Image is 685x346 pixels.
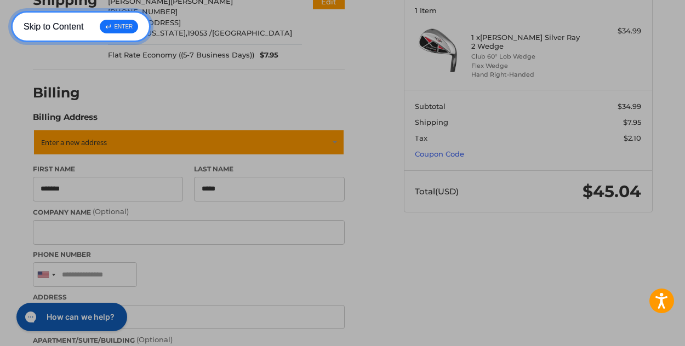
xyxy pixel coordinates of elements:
iframe: Gorgias live chat messenger [11,299,130,335]
span: Flat Rate Economy ((5-7 Business Days)) [108,50,254,61]
span: $7.95 [623,118,641,126]
legend: Billing Address [33,111,98,129]
label: First Name [33,164,184,174]
h4: 1 x [PERSON_NAME] Silver Ray 2 Wedge [471,33,582,51]
span: [GEOGRAPHIC_DATA] [212,28,292,37]
span: $34.99 [618,102,641,111]
div: $34.99 [585,26,641,37]
span: Enter a new address [41,137,107,147]
span: Total (USD) [415,186,459,197]
label: Apartment/Suite/Building [33,335,345,345]
small: (Optional) [136,335,173,344]
h3: 1 Item [415,6,641,15]
label: Address [33,292,345,302]
span: Shipping [415,118,448,126]
label: Company Name [33,206,345,217]
h2: Billing [33,84,97,101]
span: Tax [415,134,427,142]
span: [PHONE_NUMBER] [108,7,178,16]
small: (Optional) [93,207,129,216]
span: $45.04 [583,181,641,201]
span: 19053 / [187,28,212,37]
span: $2.10 [624,134,641,142]
span: [US_STATE], [144,28,187,37]
label: Last Name [194,164,345,174]
span: $7.95 [254,50,278,61]
span: Subtotal [415,102,446,111]
li: Hand Right-Handed [471,70,582,79]
li: Flex Wedge [471,61,582,71]
a: Enter or select a different address [33,129,345,155]
label: Phone Number [33,250,345,259]
a: Coupon Code [415,149,464,158]
iframe: Google Customer Reviews [595,316,685,346]
div: United States: +1 [33,263,59,286]
li: Club 60° Lob Wedge [471,52,582,61]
